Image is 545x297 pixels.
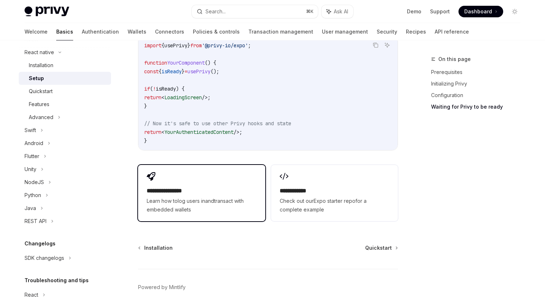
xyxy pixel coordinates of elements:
a: Connectors [155,23,184,40]
span: // Now it's safe to use other Privy hooks and state [144,120,291,127]
span: from [190,42,202,49]
a: Powered by Mintlify [138,284,186,291]
span: ⌘ K [306,9,314,14]
a: Waiting for Privy to be ready [431,101,526,113]
span: isReady [156,86,176,92]
span: /> [202,94,208,101]
a: Installation [19,59,111,72]
div: NodeJS [25,178,44,187]
h5: Changelogs [25,239,56,248]
span: LoadingScreen [164,94,202,101]
span: Quickstart [365,244,392,252]
a: Prerequisites [431,66,526,78]
div: Quickstart [29,87,53,96]
a: **** **** **Check out ourExpo starter repofor a complete example [271,165,398,221]
div: Unity [25,165,36,174]
img: light logo [25,6,69,17]
button: Toggle dark mode [509,6,520,17]
div: Python [25,191,41,200]
h5: Troubleshooting and tips [25,276,89,285]
span: ; [239,129,242,135]
span: usePrivy [187,68,211,75]
a: Configuration [431,89,526,101]
div: Flutter [25,152,39,161]
span: YourComponent [167,60,205,66]
span: } [144,103,147,109]
span: if [144,86,150,92]
span: () { [205,60,216,66]
div: Advanced [29,113,53,122]
a: Support [430,8,450,15]
span: ( [150,86,153,92]
button: Ask AI [382,40,392,50]
a: Wallets [128,23,146,40]
span: usePrivy [164,42,187,49]
span: Dashboard [464,8,492,15]
span: ! [153,86,156,92]
a: Basics [56,23,73,40]
button: Search...⌘K [192,5,318,18]
span: < [161,94,164,101]
div: Java [25,204,36,213]
a: Authentication [82,23,119,40]
div: React native [25,48,54,57]
span: import [144,42,161,49]
a: **** **** **** *Learn how tolog users inandtransact with embedded wallets [138,165,265,221]
div: Swift [25,126,36,135]
a: Expo starter repo [314,198,355,204]
span: On this page [438,55,471,64]
a: Initializing Privy [431,78,526,89]
span: function [144,60,167,66]
a: Quickstart [365,244,397,252]
span: Learn how to and [147,197,256,214]
div: Features [29,100,49,109]
span: { [159,68,161,75]
span: '@privy-io/expo' [202,42,248,49]
div: Android [25,139,43,148]
a: Setup [19,72,111,85]
span: return [144,129,161,135]
a: Dashboard [458,6,503,17]
span: (); [211,68,219,75]
a: Features [19,98,111,111]
a: Quickstart [19,85,111,98]
a: Recipes [406,23,426,40]
span: ) { [176,86,185,92]
span: YourAuthenticatedContent [164,129,234,135]
button: Ask AI [322,5,353,18]
span: = [185,68,187,75]
a: Security [377,23,397,40]
div: Setup [29,74,44,83]
span: } [144,137,147,144]
span: Check out our for a complete example [280,197,389,214]
span: Installation [144,244,173,252]
button: Copy the contents from the code block [371,40,380,50]
a: log users in [178,198,205,204]
a: Transaction management [248,23,313,40]
a: Demo [407,8,421,15]
a: API reference [435,23,469,40]
span: } [182,68,185,75]
span: return [144,94,161,101]
div: Installation [29,61,53,70]
span: { [161,42,164,49]
span: ; [208,94,211,101]
span: ; [248,42,251,49]
div: Search... [205,7,226,16]
div: REST API [25,217,46,226]
a: Policies & controls [193,23,240,40]
span: Ask AI [334,8,348,15]
a: Welcome [25,23,48,40]
div: SDK changelogs [25,254,64,262]
span: < [161,129,164,135]
a: Installation [139,244,173,252]
span: /> [234,129,239,135]
span: } [187,42,190,49]
span: const [144,68,159,75]
span: isReady [161,68,182,75]
a: User management [322,23,368,40]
